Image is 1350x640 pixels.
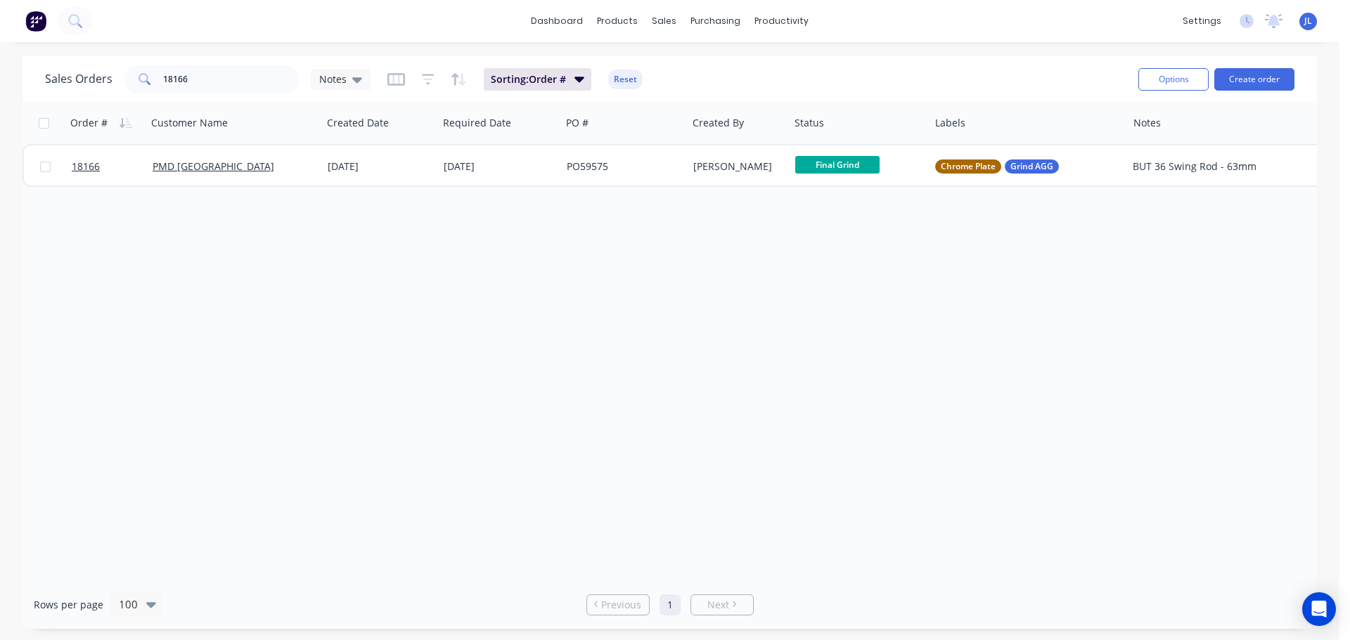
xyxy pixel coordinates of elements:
a: Page 1 is your current page [660,594,681,615]
span: Next [707,598,729,612]
input: Search... [163,65,300,93]
div: settings [1176,11,1228,32]
div: Required Date [443,116,511,130]
a: 18166 [72,145,153,188]
span: Sorting: Order # [491,72,566,86]
span: 18166 [72,159,100,174]
button: Reset [608,70,643,89]
button: Options [1138,68,1209,91]
div: Status [795,116,824,130]
div: products [590,11,645,32]
a: Next page [691,598,753,612]
button: Create order [1214,68,1294,91]
span: Chrome Plate [941,159,996,174]
button: Sorting:Order # [484,68,591,91]
img: Factory [25,11,46,32]
div: [DATE] [328,159,432,174]
div: [DATE] [444,159,555,174]
div: PO # [566,116,589,130]
button: Chrome PlateGrind AGG [935,159,1059,174]
span: Previous [601,598,641,612]
div: purchasing [683,11,747,32]
div: Notes [1133,116,1161,130]
div: Labels [935,116,965,130]
span: JL [1304,15,1312,27]
span: Rows per page [34,598,103,612]
div: Customer Name [151,116,228,130]
div: [PERSON_NAME] [693,159,780,174]
div: Order # [70,116,108,130]
h1: Sales Orders [45,72,112,86]
span: Final Grind [795,156,880,174]
a: Previous page [587,598,649,612]
div: PO59575 [567,159,676,174]
span: Grind AGG [1010,159,1053,174]
div: Open Intercom Messenger [1302,592,1336,626]
div: Created Date [327,116,389,130]
div: Created By [693,116,744,130]
div: productivity [747,11,816,32]
div: sales [645,11,683,32]
a: PMD [GEOGRAPHIC_DATA] [153,159,274,173]
span: Notes [319,72,347,86]
ul: Pagination [581,594,759,615]
a: dashboard [524,11,590,32]
div: BUT 36 Swing Rod - 63mm [1133,159,1304,174]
